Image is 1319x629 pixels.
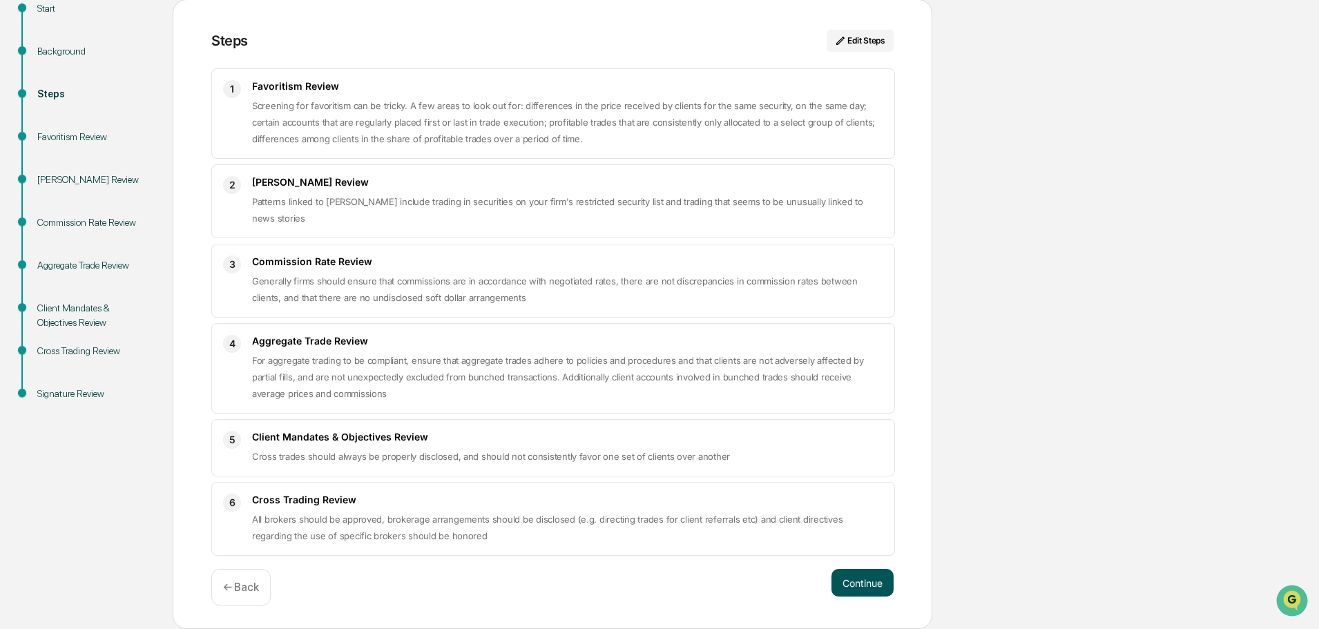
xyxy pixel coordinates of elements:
span: All brokers should be approved, brokerage arrangements should be disclosed (e.g. directing trades... [252,514,843,541]
div: Steps [211,32,248,49]
div: 🔎 [14,202,25,213]
div: Signature Review [37,387,151,401]
h3: Commission Rate Review [252,255,883,267]
div: 🖐️ [14,175,25,186]
span: 4 [229,336,235,352]
span: 1 [230,81,234,97]
div: 🗄️ [100,175,111,186]
h3: Aggregate Trade Review [252,335,883,347]
button: Continue [831,569,894,597]
span: Generally firms should ensure that commissions are in accordance with negotiated rates, there are... [252,275,858,303]
p: ← Back [223,581,259,594]
h3: Client Mandates & Objectives Review [252,431,883,443]
div: Start new chat [47,106,227,119]
h3: Favoritism Review [252,80,883,92]
a: 🖐️Preclearance [8,168,95,193]
span: Pylon [137,234,167,244]
div: [PERSON_NAME] Review [37,173,151,187]
span: 2 [229,177,235,193]
div: Aggregate Trade Review [37,258,151,273]
span: Patterns linked to [PERSON_NAME] include trading in securities on your firm's restricted security... [252,196,863,224]
button: Edit Steps [827,30,894,52]
p: How can we help? [14,29,251,51]
a: Powered byPylon [97,233,167,244]
a: 🗄️Attestations [95,168,177,193]
iframe: Open customer support [1275,583,1312,621]
div: Steps [37,87,151,101]
span: Cross trades should always be properly disclosed, and should not consistently favor one set of cl... [252,451,730,462]
span: Preclearance [28,174,89,188]
div: Client Mandates & Objectives Review [37,301,151,330]
span: 3 [229,256,235,273]
div: Start [37,1,151,16]
span: Data Lookup [28,200,87,214]
a: 🔎Data Lookup [8,195,93,220]
div: Cross Trading Review [37,344,151,358]
span: 5 [229,432,235,448]
div: We're available if you need us! [47,119,175,130]
img: 1746055101610-c473b297-6a78-478c-a979-82029cc54cd1 [14,106,39,130]
button: Start new chat [235,110,251,126]
span: 6 [229,494,235,511]
div: Background [37,44,151,59]
span: Attestations [114,174,171,188]
div: Favoritism Review [37,130,151,144]
span: For aggregate trading to be compliant, ensure that aggregate trades adhere to policies and proced... [252,355,864,399]
span: Screening for favoritism can be tricky. A few areas to look out for: differences in the price rec... [252,100,875,144]
h3: [PERSON_NAME] Review [252,176,883,188]
h3: Cross Trading Review [252,494,883,505]
div: Commission Rate Review [37,215,151,230]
